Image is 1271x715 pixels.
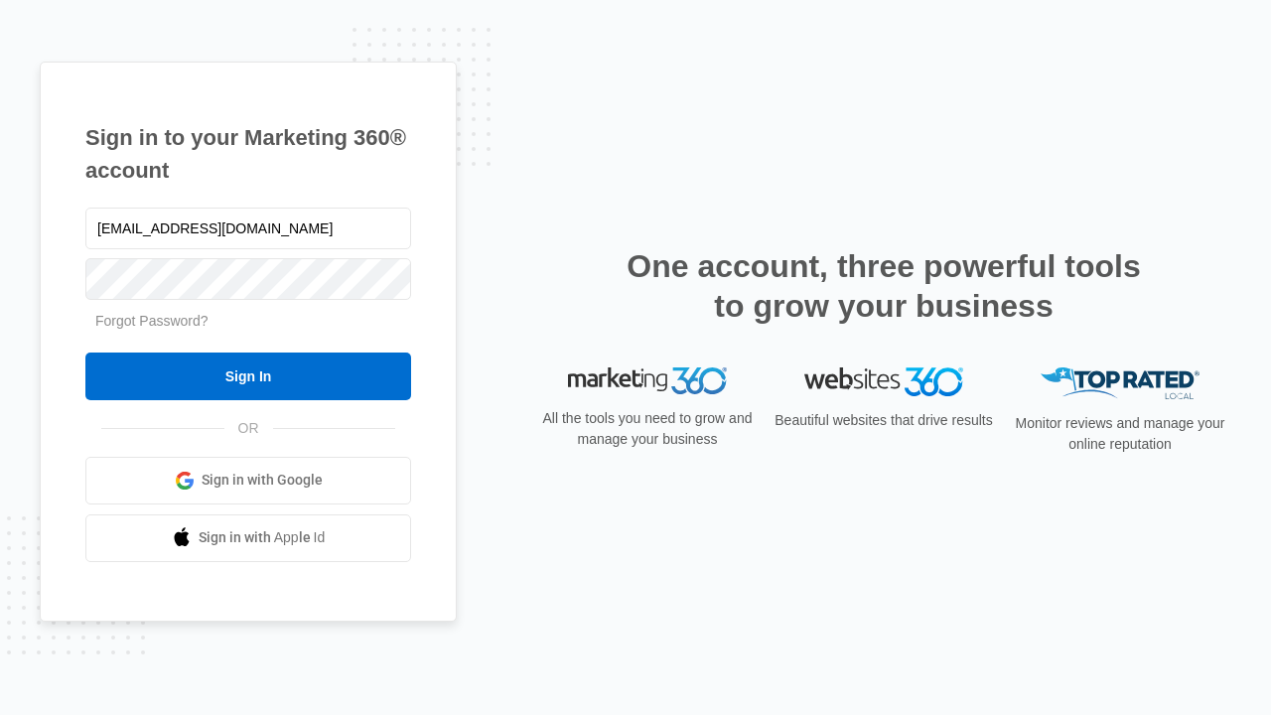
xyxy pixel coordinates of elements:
[1009,413,1231,455] p: Monitor reviews and manage your online reputation
[224,418,273,439] span: OR
[85,121,411,187] h1: Sign in to your Marketing 360® account
[568,367,727,395] img: Marketing 360
[95,313,209,329] a: Forgot Password?
[85,514,411,562] a: Sign in with Apple Id
[85,353,411,400] input: Sign In
[804,367,963,396] img: Websites 360
[536,408,759,450] p: All the tools you need to grow and manage your business
[773,410,995,431] p: Beautiful websites that drive results
[85,208,411,249] input: Email
[85,457,411,504] a: Sign in with Google
[1041,367,1200,400] img: Top Rated Local
[621,246,1147,326] h2: One account, three powerful tools to grow your business
[202,470,323,491] span: Sign in with Google
[199,527,326,548] span: Sign in with Apple Id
